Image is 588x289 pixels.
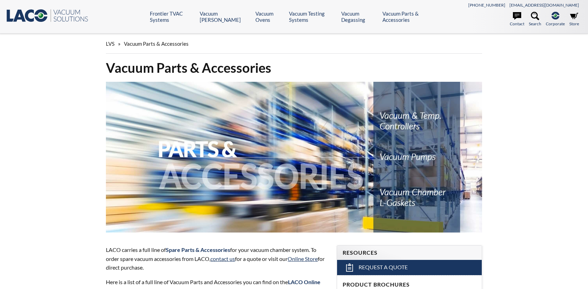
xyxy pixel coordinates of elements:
[337,260,482,275] a: Request a Quote
[289,10,336,23] a: Vacuum Testing Systems
[210,255,235,262] a: contact us
[509,2,579,8] a: [EMAIL_ADDRESS][DOMAIN_NAME]
[124,41,189,47] span: Vacuum Parts & Accessories
[106,34,482,54] div: »
[569,12,579,27] a: Store
[166,246,230,253] strong: Spare Parts & Accessories
[382,10,437,23] a: Vacuum Parts & Accessories
[106,82,482,232] img: Vacuum Parts & Accessories header
[106,59,482,76] h1: Vacuum Parts & Accessories
[510,12,524,27] a: Contact
[343,281,476,288] h4: Product Brochures
[341,10,377,23] a: Vacuum Degassing
[200,10,250,23] a: Vacuum [PERSON_NAME]
[529,12,541,27] a: Search
[150,10,195,23] a: Frontier TVAC Systems
[468,2,505,8] a: [PHONE_NUMBER]
[288,255,318,262] a: Online Store
[106,41,115,47] span: LVS
[255,10,284,23] a: Vacuum Ovens
[106,245,328,272] p: LACO carries a full line of for your vacuum chamber system. To order spare vacuum accessories fro...
[546,20,565,27] span: Corporate
[359,264,408,271] span: Request a Quote
[343,249,476,256] h4: Resources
